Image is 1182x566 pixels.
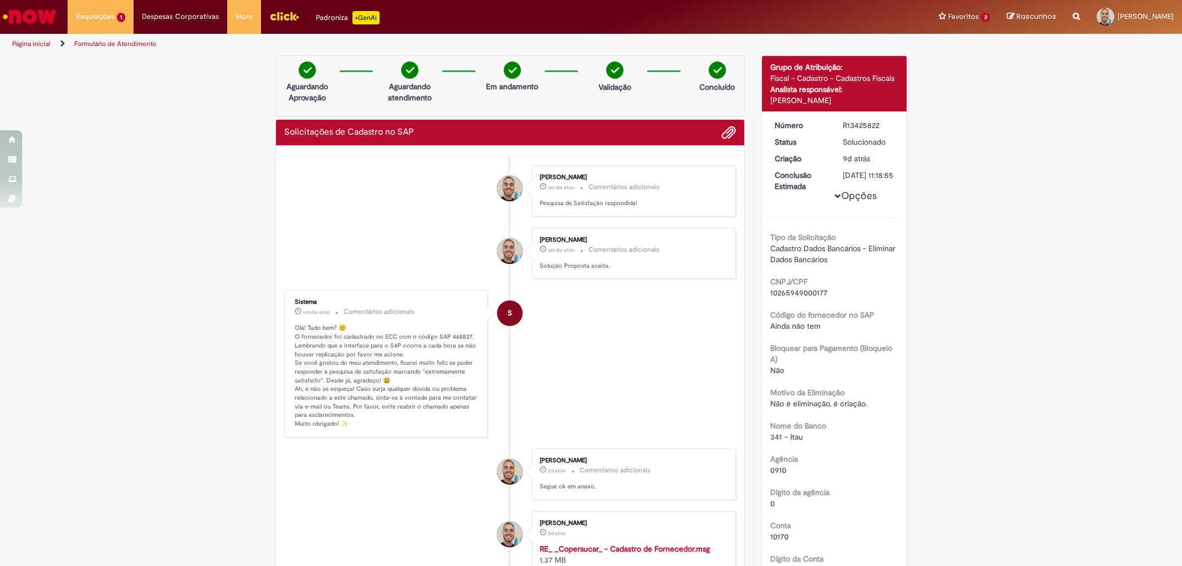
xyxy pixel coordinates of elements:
img: ServiceNow [1,6,58,28]
div: Guilherme Konzen Da Silva [497,459,523,485]
a: RE_ _Copersucar_ - Cadastro de Fornecedor.msg [540,544,710,554]
p: Concluído [699,81,735,93]
p: Em andamento [486,81,538,92]
div: Grupo de Atribuição: [770,62,898,73]
p: Validação [598,81,631,93]
time: 26/08/2025 10:20:50 [303,309,330,315]
div: Guilherme Konzen Da Silva [497,238,523,264]
div: R13425822 [843,120,894,131]
span: 10265949000177 [770,288,827,298]
small: Comentários adicionais [589,182,659,192]
b: Tipo da Solicitação [770,232,836,242]
b: CNPJ/CPF [770,277,807,287]
span: 2d atrás [548,467,566,474]
p: Solução Proposta aceita. [540,262,724,271]
b: Código do fornecedor no SAP [770,310,874,320]
span: More [236,11,253,22]
span: 9d atrás [843,154,870,164]
a: Página inicial [12,39,50,48]
button: Adicionar anexos [722,125,736,140]
ul: Trilhas de página [8,34,780,54]
time: 26/08/2025 11:32:09 [548,184,575,191]
div: 18/08/2025 16:26:02 [843,153,894,164]
div: [PERSON_NAME] [540,457,724,464]
span: um dia atrás [548,184,575,191]
div: [DATE] 11:18:55 [843,170,894,181]
small: Comentários adicionais [589,245,659,254]
p: +GenAi [352,11,380,24]
div: Sistema [295,299,479,305]
b: Motivo da Eliminação [770,387,845,397]
span: Não [770,365,784,375]
dt: Status [766,136,835,147]
time: 25/08/2025 15:19:04 [548,467,566,474]
a: Rascunhos [1007,12,1056,22]
span: [PERSON_NAME] [1118,12,1174,21]
small: Comentários adicionais [344,307,415,317]
b: Nome do Banco [770,421,826,431]
small: Comentários adicionais [580,466,651,475]
h2: Solicitações de Cadastro no SAP Histórico de tíquete [284,128,414,137]
b: Dígito da agência [770,487,830,497]
p: Aguardando Aprovação [280,81,334,103]
img: check-circle-green.png [709,62,726,79]
div: [PERSON_NAME] [540,520,724,527]
img: check-circle-green.png [504,62,521,79]
dt: Criação [766,153,835,164]
span: Favoritos [948,11,979,22]
img: check-circle-green.png [299,62,316,79]
span: Despesas Corporativas [142,11,219,22]
div: Padroniza [316,11,380,24]
span: 2d atrás [548,530,566,537]
dt: Conclusão Estimada [766,170,835,192]
p: Aguardando atendimento [383,81,437,103]
b: Bloquear para Pagamento (Bloqueio A) [770,343,892,364]
time: 25/08/2025 15:18:59 [548,530,566,537]
div: [PERSON_NAME] [770,95,898,106]
span: 3 [981,13,990,22]
span: um dia atrás [303,309,330,315]
span: Ainda não tem [770,321,821,331]
span: 0 [770,498,775,508]
time: 26/08/2025 11:31:54 [548,247,575,253]
span: Requisições [76,11,115,22]
p: Pesquisa de Satisfação respondida! [540,199,724,208]
div: [PERSON_NAME] [540,174,724,181]
dt: Número [766,120,835,131]
p: Olá! Tudo bem? 😊 O fornecedor foi cadastrado no ECC com o código SAP 468837. Lembrando que a inte... [295,324,479,428]
div: Guilherme Konzen Da Silva [497,522,523,547]
time: 18/08/2025 16:26:02 [843,154,870,164]
span: 10170 [770,532,789,542]
b: Agência [770,454,798,464]
div: Solucionado [843,136,894,147]
span: 0910 [770,465,786,475]
div: Guilherme Konzen Da Silva [497,176,523,201]
div: Analista responsável: [770,84,898,95]
a: Formulário de Atendimento [74,39,156,48]
span: S [508,300,512,327]
span: Cadastro Dados Bancários - Eliminar Dados Bancários [770,243,898,264]
span: um dia atrás [548,247,575,253]
img: check-circle-green.png [606,62,623,79]
div: 1.37 MB [540,543,724,565]
img: check-circle-green.png [401,62,418,79]
span: Não é eliminação, é criação. [770,399,867,409]
b: Dígito da Conta [770,554,823,564]
p: Segue ok em anexo. [540,482,724,491]
span: 341 – Itau [770,432,803,442]
img: click_logo_yellow_360x200.png [269,8,299,24]
span: 1 [117,13,125,22]
div: System [497,300,523,326]
span: Rascunhos [1016,11,1056,22]
div: [PERSON_NAME] [540,237,724,243]
div: Fiscal - Cadastro - Cadastros Fiscais [770,73,898,84]
b: Conta [770,521,791,531]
